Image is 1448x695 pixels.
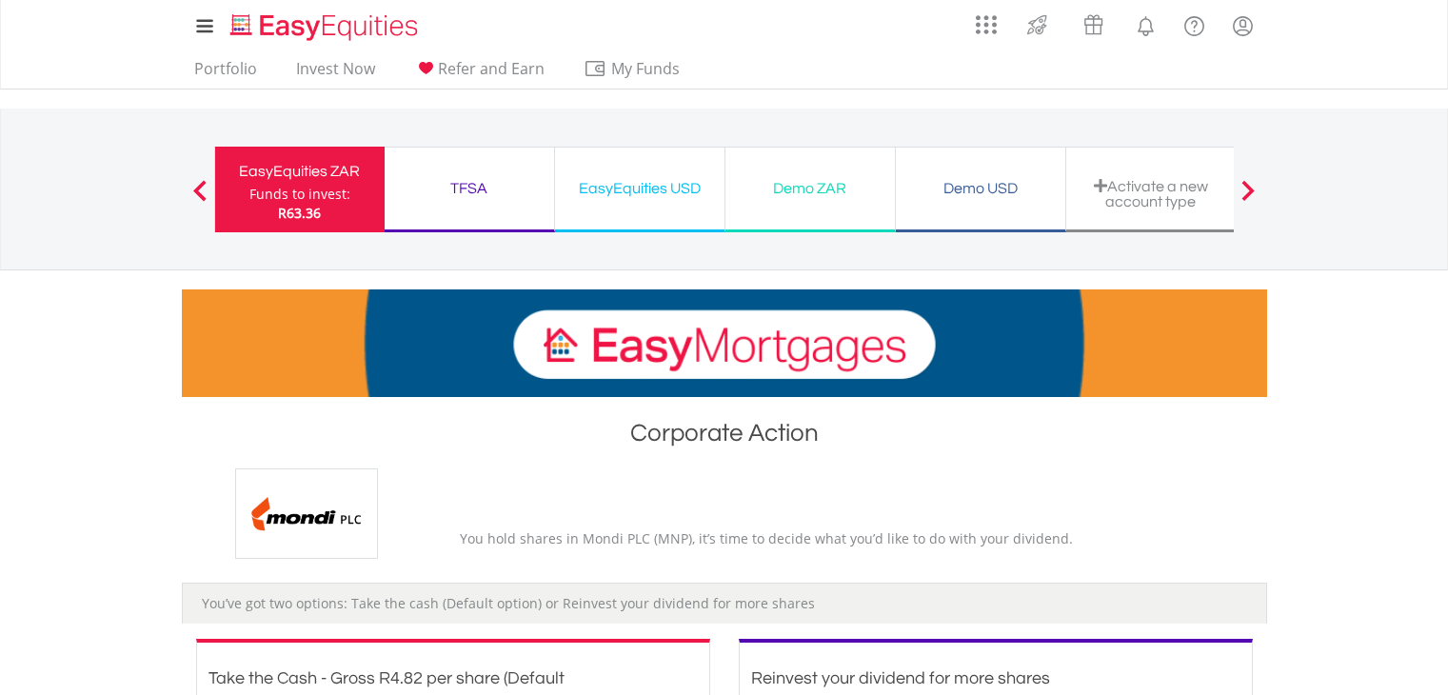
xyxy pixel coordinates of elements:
[1078,178,1224,209] div: Activate a new account type
[1065,5,1121,40] a: Vouchers
[907,175,1054,202] div: Demo USD
[182,289,1267,397] img: EasyMortage Promotion Banner
[249,185,350,204] div: Funds to invest:
[223,5,426,43] a: Home page
[396,175,543,202] div: TFSA
[187,59,265,89] a: Portfolio
[566,175,713,202] div: EasyEquities USD
[963,5,1009,35] a: AppsGrid
[1170,5,1219,43] a: FAQ's and Support
[407,59,552,89] a: Refer and Earn
[976,14,997,35] img: grid-menu-icon.svg
[751,669,1050,687] span: Reinvest your dividend for more shares
[438,58,545,79] span: Refer and Earn
[182,416,1267,459] h1: Corporate Action
[737,175,883,202] div: Demo ZAR
[1121,5,1170,43] a: Notifications
[235,468,378,559] img: EQU.ZA.MNP.png
[1219,5,1267,47] a: My Profile
[460,529,1073,547] span: You hold shares in Mondi PLC (MNP), it’s time to decide what you’d like to do with your dividend.
[278,204,321,222] span: R63.36
[227,11,426,43] img: EasyEquities_Logo.png
[202,594,815,612] span: You’ve got two options: Take the cash (Default option) or Reinvest your dividend for more shares
[584,56,708,81] span: My Funds
[288,59,383,89] a: Invest Now
[1078,10,1109,40] img: vouchers-v2.svg
[227,158,373,185] div: EasyEquities ZAR
[1022,10,1053,40] img: thrive-v2.svg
